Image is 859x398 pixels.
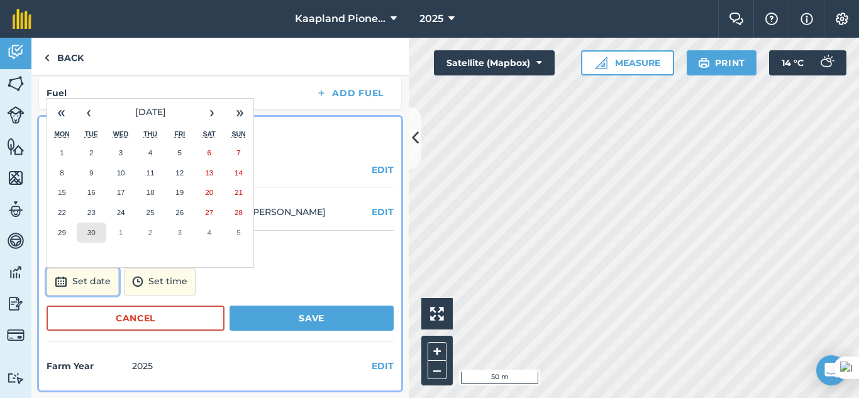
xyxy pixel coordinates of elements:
img: svg+xml;base64,PD94bWwgdmVyc2lvbj0iMS4wIiBlbmNvZGluZz0idXRmLTgiPz4KPCEtLSBHZW5lcmF0b3I6IEFkb2JlIE... [7,326,25,344]
button: ‹ [75,99,103,126]
button: Measure [581,50,674,75]
img: svg+xml;base64,PD94bWwgdmVyc2lvbj0iMS4wIiBlbmNvZGluZz0idXRmLTgiPz4KPCEtLSBHZW5lcmF0b3I6IEFkb2JlIE... [7,294,25,313]
abbr: 30 September 2025 [87,228,96,236]
abbr: 22 September 2025 [58,208,66,216]
button: 19 September 2025 [165,182,194,202]
abbr: 8 September 2025 [60,169,64,177]
img: fieldmargin Logo [13,9,31,29]
abbr: 27 September 2025 [205,208,213,216]
h4: Farm Year [47,359,127,373]
abbr: 5 October 2025 [236,228,240,236]
abbr: 25 September 2025 [146,208,154,216]
button: 29 September 2025 [47,223,77,243]
button: 10 September 2025 [106,163,136,183]
img: svg+xml;base64,PD94bWwgdmVyc2lvbj0iMS4wIiBlbmNvZGluZz0idXRmLTgiPz4KPCEtLSBHZW5lcmF0b3I6IEFkb2JlIE... [7,231,25,250]
button: 5 October 2025 [224,223,253,243]
button: 30 September 2025 [77,223,106,243]
abbr: Wednesday [113,130,129,138]
abbr: 24 September 2025 [117,208,125,216]
img: svg+xml;base64,PHN2ZyB4bWxucz0iaHR0cDovL3d3dy53My5vcmcvMjAwMC9zdmciIHdpZHRoPSI5IiBoZWlnaHQ9IjI0Ii... [44,50,50,65]
abbr: Thursday [143,130,157,138]
abbr: 4 September 2025 [148,148,152,157]
h4: Fuel [47,86,67,100]
abbr: 13 September 2025 [205,169,213,177]
button: 23 September 2025 [77,202,106,223]
button: 4 October 2025 [194,223,224,243]
img: svg+xml;base64,PHN2ZyB4bWxucz0iaHR0cDovL3d3dy53My5vcmcvMjAwMC9zdmciIHdpZHRoPSIxOSIgaGVpZ2h0PSIyNC... [698,55,710,70]
abbr: 28 September 2025 [235,208,243,216]
abbr: 20 September 2025 [205,188,213,196]
button: 16 September 2025 [77,182,106,202]
button: 18 September 2025 [136,182,165,202]
button: 28 September 2025 [224,202,253,223]
img: svg+xml;base64,PD94bWwgdmVyc2lvbj0iMS4wIiBlbmNvZGluZz0idXRmLTgiPz4KPCEtLSBHZW5lcmF0b3I6IEFkb2JlIE... [7,263,25,282]
img: svg+xml;base64,PD94bWwgdmVyc2lvbj0iMS4wIiBlbmNvZGluZz0idXRmLTgiPz4KPCEtLSBHZW5lcmF0b3I6IEFkb2JlIE... [814,50,839,75]
button: 2 September 2025 [77,143,106,163]
abbr: 1 October 2025 [119,228,123,236]
span: [DATE] [135,106,166,118]
button: + [428,342,446,361]
img: svg+xml;base64,PHN2ZyB4bWxucz0iaHR0cDovL3d3dy53My5vcmcvMjAwMC9zdmciIHdpZHRoPSI1NiIgaGVpZ2h0PSI2MC... [7,74,25,93]
abbr: 29 September 2025 [58,228,66,236]
div: Open Intercom Messenger [816,355,846,385]
abbr: Sunday [231,130,245,138]
button: Set time [124,268,196,296]
button: [DATE] [103,99,198,126]
button: Set date [47,268,119,296]
button: 20 September 2025 [194,182,224,202]
abbr: 14 September 2025 [235,169,243,177]
button: – [428,361,446,379]
abbr: 18 September 2025 [146,188,154,196]
span: 2025 [419,11,443,26]
abbr: 7 September 2025 [236,148,240,157]
button: 5 September 2025 [165,143,194,163]
button: 26 September 2025 [165,202,194,223]
abbr: 2 September 2025 [89,148,93,157]
img: svg+xml;base64,PD94bWwgdmVyc2lvbj0iMS4wIiBlbmNvZGluZz0idXRmLTgiPz4KPCEtLSBHZW5lcmF0b3I6IEFkb2JlIE... [132,274,143,289]
img: svg+xml;base64,PHN2ZyB4bWxucz0iaHR0cDovL3d3dy53My5vcmcvMjAwMC9zdmciIHdpZHRoPSI1NiIgaGVpZ2h0PSI2MC... [7,137,25,156]
abbr: Saturday [203,130,216,138]
button: › [198,99,226,126]
abbr: 17 September 2025 [117,188,125,196]
img: Four arrows, one pointing top left, one top right, one bottom right and the last bottom left [430,307,444,321]
abbr: 19 September 2025 [175,188,184,196]
button: Save [230,306,394,331]
abbr: 5 September 2025 [178,148,182,157]
button: Add Fuel [306,84,394,102]
button: 3 September 2025 [106,143,136,163]
button: 7 September 2025 [224,143,253,163]
abbr: 11 September 2025 [146,169,154,177]
img: Ruler icon [595,57,607,69]
button: Print [687,50,757,75]
abbr: 21 September 2025 [235,188,243,196]
button: 14 °C [769,50,846,75]
abbr: Tuesday [85,130,98,138]
img: svg+xml;base64,PD94bWwgdmVyc2lvbj0iMS4wIiBlbmNvZGluZz0idXRmLTgiPz4KPCEtLSBHZW5lcmF0b3I6IEFkb2JlIE... [55,274,67,289]
button: « [47,99,75,126]
button: 6 September 2025 [194,143,224,163]
img: Two speech bubbles overlapping with the left bubble in the forefront [729,13,744,25]
button: Cancel [47,306,224,331]
img: svg+xml;base64,PD94bWwgdmVyc2lvbj0iMS4wIiBlbmNvZGluZz0idXRmLTgiPz4KPCEtLSBHZW5lcmF0b3I6IEFkb2JlIE... [7,372,25,384]
button: 17 September 2025 [106,182,136,202]
button: 4 September 2025 [136,143,165,163]
abbr: 12 September 2025 [175,169,184,177]
button: 1 September 2025 [47,143,77,163]
abbr: 3 October 2025 [178,228,182,236]
abbr: 10 September 2025 [117,169,125,177]
button: EDIT [372,359,394,373]
abbr: 3 September 2025 [119,148,123,157]
abbr: 2 October 2025 [148,228,152,236]
span: Kaapland Pioneer [295,11,385,26]
abbr: 4 October 2025 [207,228,211,236]
abbr: Monday [54,130,70,138]
button: 3 October 2025 [165,223,194,243]
abbr: 6 September 2025 [207,148,211,157]
button: EDIT [372,205,394,219]
button: 25 September 2025 [136,202,165,223]
button: 11 September 2025 [136,163,165,183]
button: 22 September 2025 [47,202,77,223]
button: 14 September 2025 [224,163,253,183]
img: svg+xml;base64,PHN2ZyB4bWxucz0iaHR0cDovL3d3dy53My5vcmcvMjAwMC9zdmciIHdpZHRoPSIxNyIgaGVpZ2h0PSIxNy... [801,11,813,26]
button: » [226,99,253,126]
